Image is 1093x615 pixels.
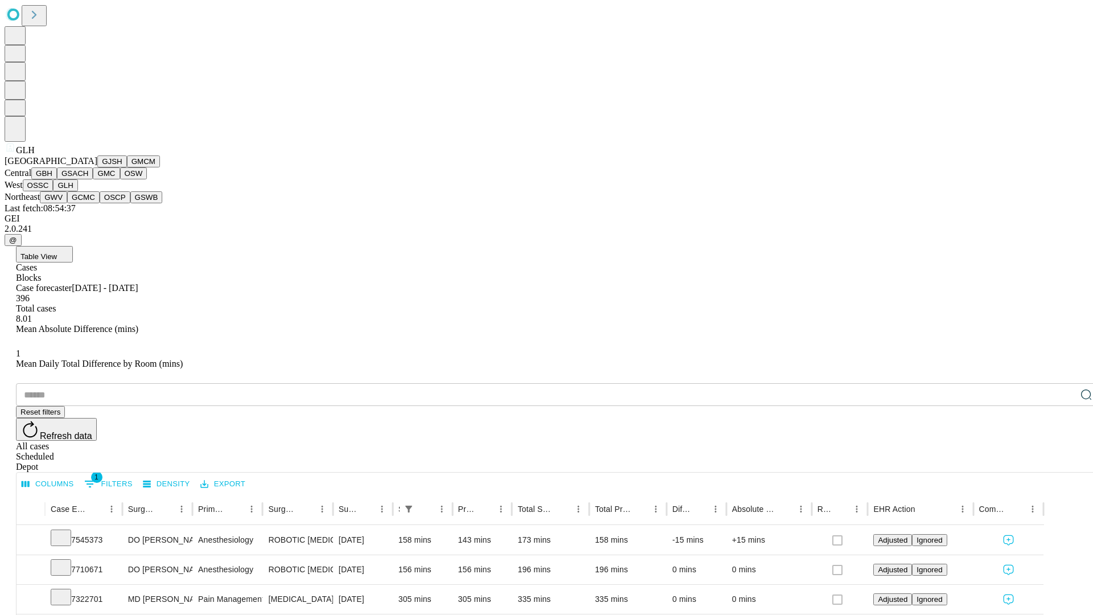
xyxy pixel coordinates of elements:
[517,505,553,514] div: Total Scheduled Duration
[732,555,806,584] div: 0 mins
[22,531,39,551] button: Expand
[198,585,257,614] div: Pain Management
[53,179,77,191] button: GLH
[692,501,708,517] button: Sort
[873,505,915,514] div: EHR Action
[339,555,387,584] div: [DATE]
[128,585,187,614] div: MD [PERSON_NAME] [PERSON_NAME] Md
[833,501,849,517] button: Sort
[67,191,100,203] button: GCMC
[5,192,40,202] span: Northeast
[912,534,947,546] button: Ignored
[517,555,584,584] div: 196 mins
[16,348,20,358] span: 1
[5,224,1088,234] div: 2.0.241
[595,585,661,614] div: 335 mins
[120,167,147,179] button: OSW
[777,501,793,517] button: Sort
[458,585,507,614] div: 305 mins
[51,585,117,614] div: 7322701
[979,505,1008,514] div: Comments
[5,168,31,178] span: Central
[401,501,417,517] div: 1 active filter
[93,167,120,179] button: GMC
[672,555,721,584] div: 0 mins
[22,560,39,580] button: Expand
[298,501,314,517] button: Sort
[22,590,39,610] button: Expand
[40,431,92,441] span: Refresh data
[849,501,865,517] button: Menu
[912,593,947,605] button: Ignored
[174,501,190,517] button: Menu
[458,555,507,584] div: 156 mins
[374,501,390,517] button: Menu
[244,501,260,517] button: Menu
[198,475,248,493] button: Export
[708,501,724,517] button: Menu
[595,555,661,584] div: 196 mins
[398,585,447,614] div: 305 mins
[51,526,117,555] div: 7545373
[493,501,509,517] button: Menu
[16,406,65,418] button: Reset filters
[268,526,327,555] div: ROBOTIC [MEDICAL_DATA] KNEE TOTAL
[16,246,73,263] button: Table View
[672,585,721,614] div: 0 mins
[873,564,912,576] button: Adjusted
[398,505,400,514] div: Scheduled In Room Duration
[732,585,806,614] div: 0 mins
[873,534,912,546] button: Adjusted
[595,526,661,555] div: 158 mins
[434,501,450,517] button: Menu
[917,595,942,604] span: Ignored
[16,145,35,155] span: GLH
[100,191,130,203] button: OSCP
[732,526,806,555] div: +15 mins
[418,501,434,517] button: Sort
[16,304,56,313] span: Total cases
[398,526,447,555] div: 158 mins
[91,471,102,483] span: 1
[198,505,227,514] div: Primary Service
[817,505,832,514] div: Resolved in EHR
[16,314,32,323] span: 8.01
[16,359,183,368] span: Mean Daily Total Difference by Room (mins)
[401,501,417,517] button: Show filters
[268,555,327,584] div: ROBOTIC [MEDICAL_DATA] KNEE TOTAL
[19,475,77,493] button: Select columns
[5,214,1088,224] div: GEI
[97,155,127,167] button: GJSH
[81,475,135,493] button: Show filters
[23,179,54,191] button: OSSC
[917,536,942,544] span: Ignored
[5,203,76,213] span: Last fetch: 08:54:37
[517,585,584,614] div: 335 mins
[40,191,67,203] button: GWV
[732,505,776,514] div: Absolute Difference
[128,505,157,514] div: Surgeon Name
[128,555,187,584] div: DO [PERSON_NAME] [PERSON_NAME] Do
[158,501,174,517] button: Sort
[458,526,507,555] div: 143 mins
[51,555,117,584] div: 7710671
[268,505,297,514] div: Surgery Name
[20,252,57,261] span: Table View
[793,501,809,517] button: Menu
[130,191,163,203] button: GSWB
[339,585,387,614] div: [DATE]
[595,505,631,514] div: Total Predicted Duration
[878,595,907,604] span: Adjusted
[873,593,912,605] button: Adjusted
[198,526,257,555] div: Anesthesiology
[672,526,721,555] div: -15 mins
[517,526,584,555] div: 173 mins
[912,564,947,576] button: Ignored
[554,501,570,517] button: Sort
[672,505,691,514] div: Difference
[268,585,327,614] div: [MEDICAL_DATA] SPINE POSTERIOR OR POSTERIOR LATERAL WITH [MEDICAL_DATA] [MEDICAL_DATA], COMBINED
[458,505,476,514] div: Predicted In Room Duration
[632,501,648,517] button: Sort
[57,167,93,179] button: GSACH
[5,180,23,190] span: West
